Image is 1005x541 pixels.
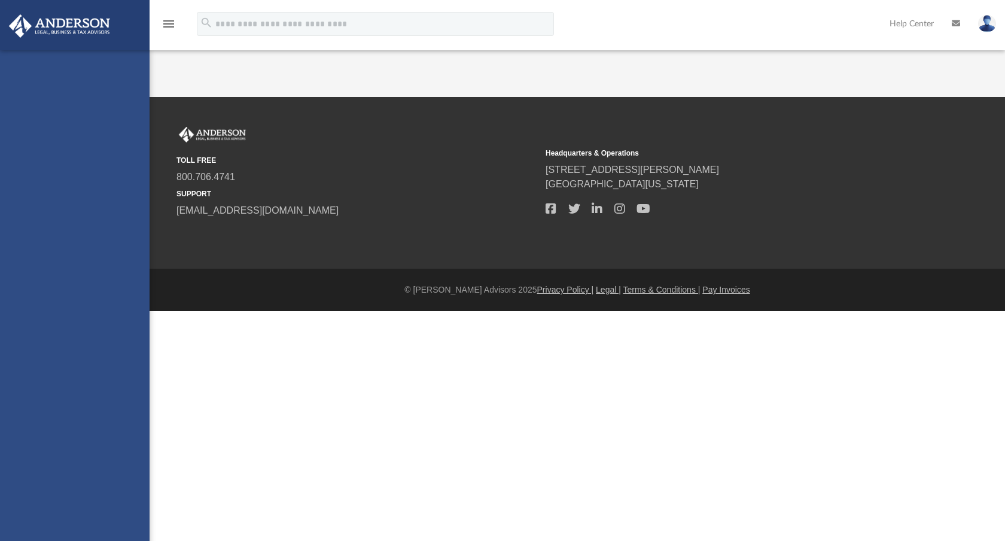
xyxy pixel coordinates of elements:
[176,127,248,142] img: Anderson Advisors Platinum Portal
[546,148,906,159] small: Headquarters & Operations
[5,14,114,38] img: Anderson Advisors Platinum Portal
[546,179,699,189] a: [GEOGRAPHIC_DATA][US_STATE]
[978,15,996,32] img: User Pic
[537,285,594,294] a: Privacy Policy |
[596,285,621,294] a: Legal |
[176,205,339,215] a: [EMAIL_ADDRESS][DOMAIN_NAME]
[162,23,176,31] a: menu
[176,155,537,166] small: TOLL FREE
[623,285,701,294] a: Terms & Conditions |
[176,172,235,182] a: 800.706.4741
[200,16,213,29] i: search
[546,165,719,175] a: [STREET_ADDRESS][PERSON_NAME]
[162,17,176,31] i: menu
[702,285,750,294] a: Pay Invoices
[176,189,537,199] small: SUPPORT
[150,284,1005,296] div: © [PERSON_NAME] Advisors 2025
